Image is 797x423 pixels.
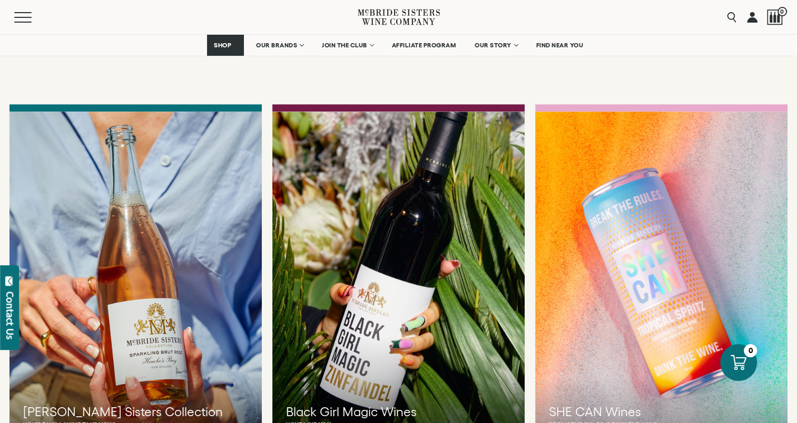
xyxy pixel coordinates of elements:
a: OUR STORY [468,35,524,56]
span: 0 [778,7,787,16]
span: SHOP [214,42,232,49]
div: Contact Us [5,291,15,339]
a: SHOP [207,35,244,56]
span: JOIN THE CLUB [322,42,367,49]
div: 0 [744,344,757,357]
span: OUR BRANDS [256,42,297,49]
a: FIND NEAR YOU [529,35,591,56]
h3: Black Girl Magic Wines [286,403,511,421]
a: AFFILIATE PROGRAM [385,35,463,56]
span: OUR STORY [475,42,511,49]
span: FIND NEAR YOU [536,42,584,49]
span: AFFILIATE PROGRAM [392,42,456,49]
button: Mobile Menu Trigger [14,12,52,23]
a: OUR BRANDS [249,35,310,56]
h3: SHE CAN Wines [549,403,774,421]
a: JOIN THE CLUB [315,35,380,56]
h3: [PERSON_NAME] Sisters Collection [23,403,248,421]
